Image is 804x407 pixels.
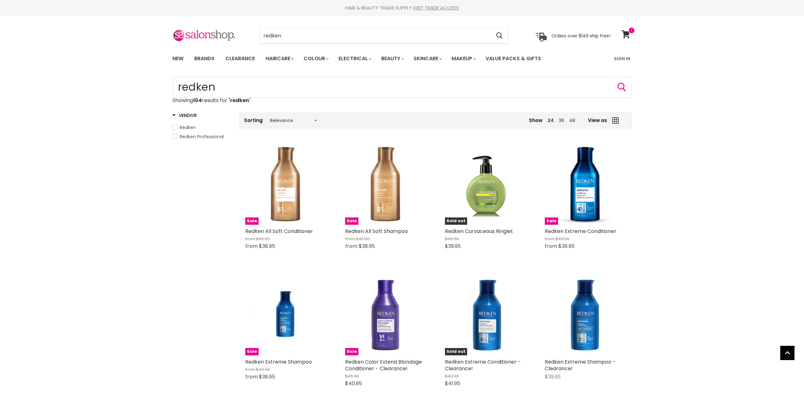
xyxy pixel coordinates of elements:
[245,366,255,372] span: from
[245,242,258,250] span: from
[545,358,615,372] a: Redken Extreme Shampoo - Clearance!
[445,217,467,225] span: Sold out
[168,49,578,68] ul: Main menu
[376,52,408,65] a: Beauty
[345,217,358,225] span: Sale
[445,236,459,242] span: $46.00
[359,242,375,250] span: $38.95
[345,373,359,379] span: $46.00
[617,82,627,92] button: Search
[356,236,370,242] span: $45.00
[545,236,555,242] span: from
[168,52,188,65] a: New
[299,52,332,65] a: Colour
[345,236,355,242] span: from
[172,77,632,98] form: Product
[548,117,554,124] a: 24
[445,228,513,235] a: Redken Curvaceous Ringlet
[588,118,607,123] span: View as
[172,77,632,98] input: Search
[545,275,626,355] img: Redken Extreme Shampoo - Clearance!
[345,380,362,387] span: $40.95
[334,52,375,65] a: Electrical
[172,133,231,140] a: Redken Professional
[545,144,626,225] img: Redken Extreme Conditioner
[569,117,575,124] a: 48
[345,242,357,250] span: from
[345,358,422,372] a: Redken Color Extend Blondage Conditioner - Clearance!
[256,236,270,242] span: $45.00
[345,275,426,355] a: Redken Color Extend Blondage Conditioner - Clearance!Sale
[190,52,219,65] a: Brands
[409,52,446,65] a: Skincare
[445,348,467,355] span: Sold out
[256,366,270,372] span: $43.00
[559,117,564,124] a: 36
[261,52,298,65] a: Haircare
[245,144,326,225] a: Redken All Soft ConditionerSale
[260,28,508,43] form: Product
[260,29,491,43] input: Search
[245,144,326,225] img: Redken All Soft Conditioner
[551,33,610,38] p: Orders over $149 ship free!
[545,228,616,235] a: Redken Extreme Conditioner
[259,373,275,380] span: $38.95
[610,52,634,65] a: Sign In
[447,52,479,65] a: Makeup
[545,373,561,380] span: $39.95
[245,278,326,352] img: Redken Extreme Shampoo
[445,144,526,225] a: Redken Curvaceous RingletSold out
[345,144,426,225] img: Redken All Soft Shampoo
[345,275,426,355] img: Redken Color Extend Blondage Conditioner - Clearance!
[445,144,526,225] img: Redken Curvaceous Ringlet
[180,124,196,131] span: Redken
[445,242,461,250] span: $39.95
[172,124,231,131] a: Redken
[172,98,632,103] p: Showing results for " "
[558,242,575,250] span: $38.95
[345,228,408,235] a: Redken All Soft Shampoo
[164,49,640,68] nav: Main
[164,5,640,11] div: HAIR & BEAUTY TRADE SUPPLY |
[445,373,459,379] span: $43.00
[245,373,258,380] span: from
[529,117,543,124] span: Show
[259,242,275,250] span: $38.95
[491,29,508,43] button: Search
[545,242,557,250] span: from
[415,4,459,11] a: GET TRADE ACCESS
[193,97,202,104] strong: 104
[245,236,255,242] span: from
[345,348,358,355] span: Sale
[180,133,224,140] span: Redken Professional
[445,275,526,355] img: Redken Extreme Conditioner - Clearance!
[245,348,259,355] span: Sale
[245,275,326,355] a: Redken Extreme ShampooSale
[545,217,558,225] span: Sale
[172,112,197,119] h3: Vendor
[244,118,263,123] label: Sorting
[345,144,426,225] a: Redken All Soft ShampooSale
[481,52,546,65] a: Value Packs & Gifts
[445,358,521,372] a: Redken Extreme Conditioner - Clearance!
[445,380,460,387] span: $41.95
[545,144,626,225] a: Redken Extreme ConditionerSale
[221,52,260,65] a: Clearance
[245,228,313,235] a: Redken All Soft Conditioner
[230,97,249,104] strong: redken
[245,217,259,225] span: Sale
[445,275,526,355] a: Redken Extreme Conditioner - Clearance!Sold out
[245,358,312,365] a: Redken Extreme Shampoo
[556,236,569,242] span: $43.00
